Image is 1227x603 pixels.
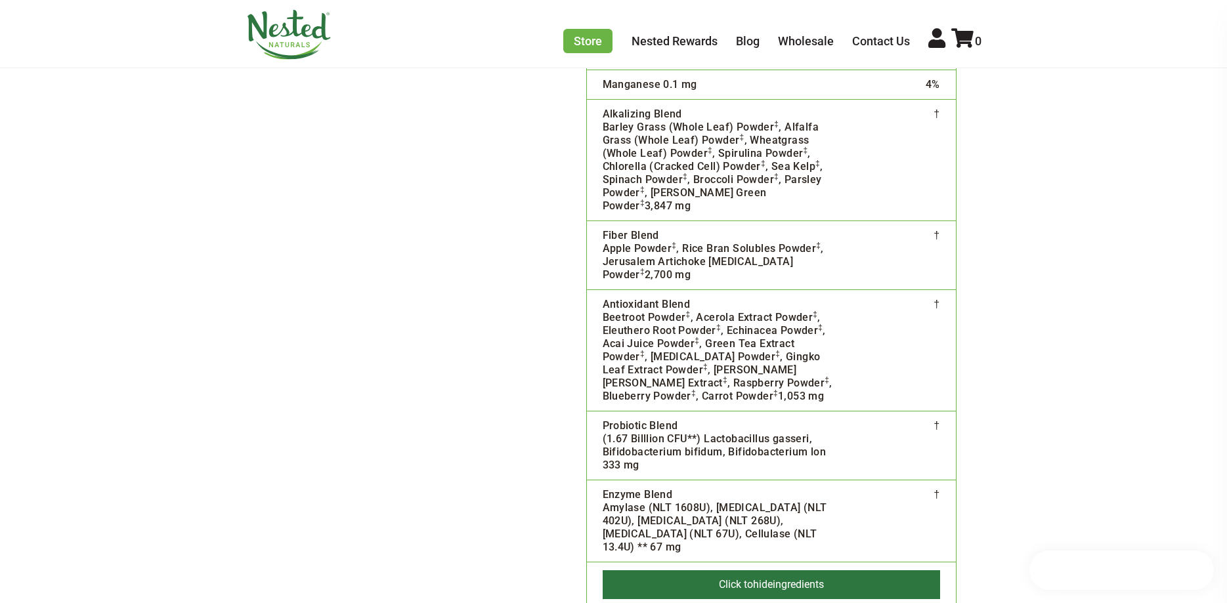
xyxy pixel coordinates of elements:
[640,185,645,194] sup: ‡
[849,221,955,290] td: †
[825,375,829,385] sup: ‡
[563,29,613,53] a: Store
[773,388,778,398] sup: ‡
[816,241,821,250] sup: ‡
[740,133,744,142] sup: ‡
[774,172,779,181] sup: ‡
[753,578,773,591] span: hide
[818,323,823,332] sup: ‡
[1029,551,1214,590] iframe: Button to open loyalty program pop-up
[849,411,955,480] td: †
[587,221,850,290] td: Fiber Blend Apple Powder , Rice Bran Solubles Powder , Jerusalem Artichoke [MEDICAL_DATA] Powder ...
[849,480,955,562] td: †
[683,172,687,181] sup: ‡
[951,34,981,48] a: 0
[815,159,820,168] sup: ‡
[849,290,955,411] td: †
[246,10,332,60] img: Nested Naturals
[587,70,850,100] td: Manganese 0.1 mg
[640,267,645,276] sup: ‡
[813,310,817,319] sup: ‡
[632,34,718,48] a: Nested Rewards
[803,146,807,155] sup: ‡
[852,34,910,48] a: Contact Us
[691,388,696,398] sup: ‡
[640,349,645,358] sup: ‡
[775,349,780,358] sup: ‡
[774,119,779,129] sup: ‡
[587,290,850,411] td: Antioxidant Blend Beetroot Powder , Acerola Extract Powder , Eleuthero Root Powder , Echinacea Po...
[587,480,850,562] td: Enzyme Blend Amylase (NLT 1608U), [MEDICAL_DATA] (NLT 402U), [MEDICAL_DATA] (NLT 268U), [MEDICAL_...
[587,100,850,221] td: Alkalizing Blend Barley Grass (Whole Leaf) Powder , Alfalfa Grass (Whole Leaf) Powder , Wheatgras...
[975,34,981,48] span: 0
[723,375,727,385] sup: ‡
[686,310,691,319] sup: ‡
[849,100,955,221] td: †
[640,198,645,207] sup: ‡
[603,570,940,599] button: Click tohideingredients
[761,159,765,168] sup: ‡
[587,411,850,480] td: Probiotic Blend (1.67 Billlion CFU**) Lactobacillus gasseri, Bifidobacterium bifidum, Bifidobacte...
[778,34,834,48] a: Wholesale
[708,146,712,155] sup: ‡
[716,323,721,332] sup: ‡
[849,70,955,100] td: 4%
[736,34,760,48] a: Blog
[703,362,708,371] sup: ‡
[695,336,699,345] sup: ‡
[672,241,676,250] sup: ‡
